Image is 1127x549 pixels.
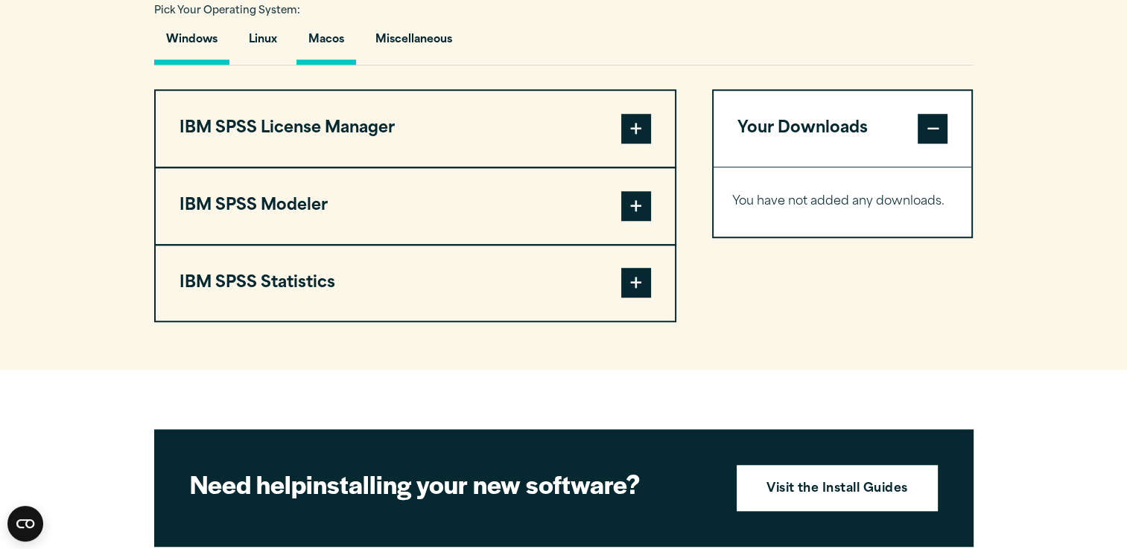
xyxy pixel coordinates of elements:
strong: Need help [190,466,306,501]
button: IBM SPSS License Manager [156,91,675,167]
button: Macos [296,22,356,65]
strong: Visit the Install Guides [766,480,908,499]
span: Pick Your Operating System: [154,6,300,16]
p: You have not added any downloads. [732,191,953,213]
button: Your Downloads [714,91,972,167]
a: Visit the Install Guides [737,465,938,511]
button: Linux [237,22,289,65]
div: Your Downloads [714,167,972,237]
button: IBM SPSS Modeler [156,168,675,244]
button: Windows [154,22,229,65]
button: Open CMP widget [7,506,43,542]
h2: installing your new software? [190,467,711,501]
button: Miscellaneous [364,22,464,65]
button: IBM SPSS Statistics [156,245,675,321]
